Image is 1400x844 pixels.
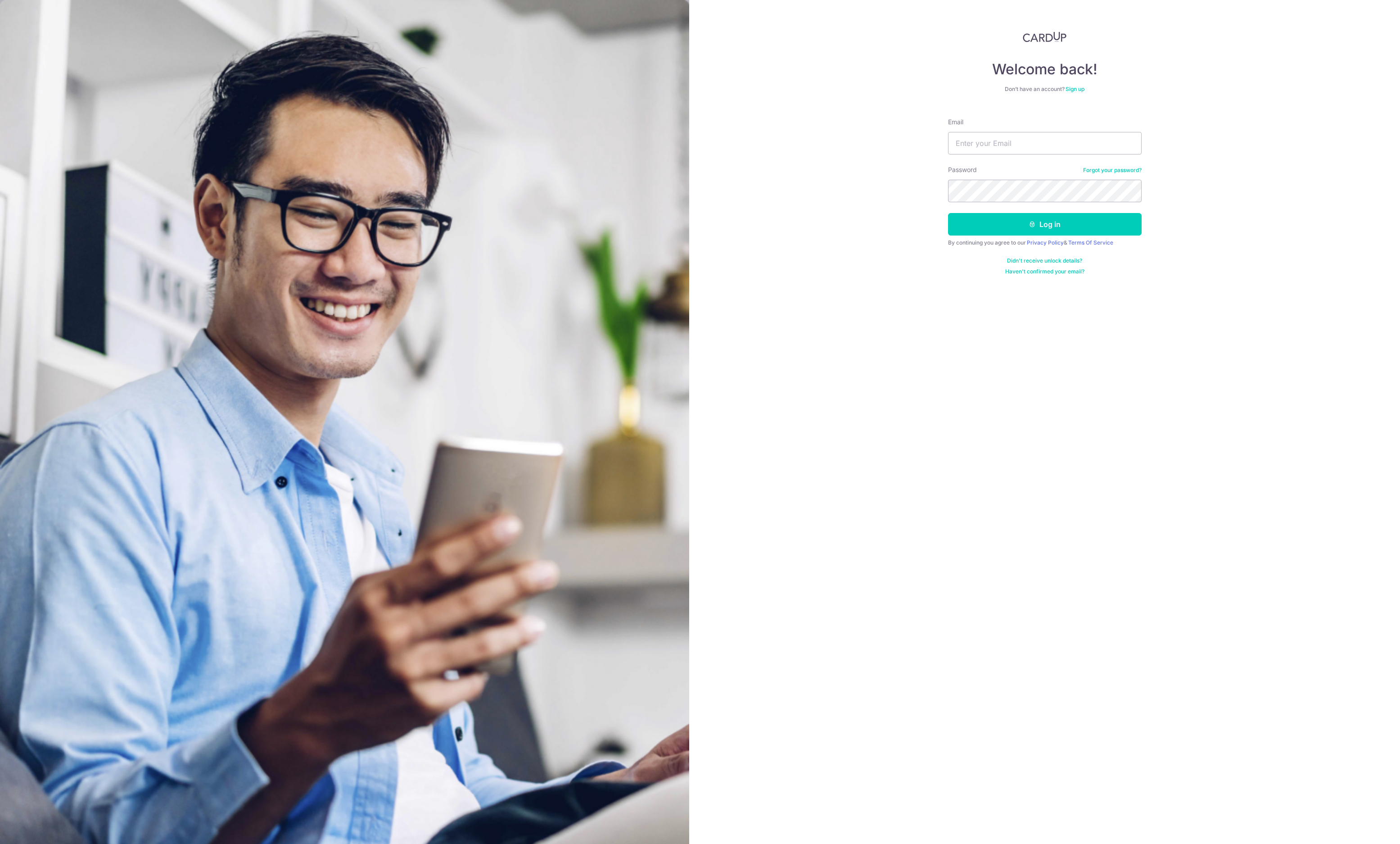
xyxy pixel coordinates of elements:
img: CardUp Logo [1023,32,1067,42]
a: Terms Of Service [1068,239,1113,246]
a: Haven't confirmed your email? [1005,268,1084,275]
h4: Welcome back! [948,60,1142,78]
a: Sign up [1066,86,1084,92]
a: Didn't receive unlock details? [1007,257,1082,264]
label: Password [948,165,977,174]
div: By continuing you agree to our & [948,239,1142,246]
input: Enter your Email [948,132,1142,154]
a: Privacy Policy [1027,239,1064,246]
label: Email [948,118,963,127]
div: Don’t have an account? [948,86,1142,93]
a: Forgot your password? [1083,167,1142,174]
button: Log in [948,213,1142,236]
